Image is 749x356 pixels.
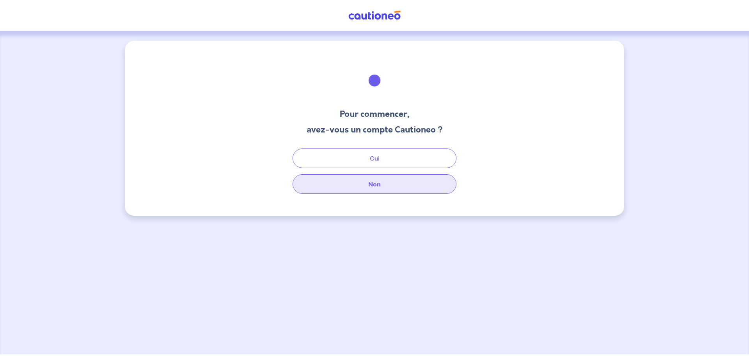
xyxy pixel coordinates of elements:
[307,108,443,120] h3: Pour commencer,
[293,174,456,194] button: Non
[353,59,396,102] img: illu_welcome.svg
[307,123,443,136] h3: avez-vous un compte Cautioneo ?
[293,148,456,168] button: Oui
[345,11,404,20] img: Cautioneo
